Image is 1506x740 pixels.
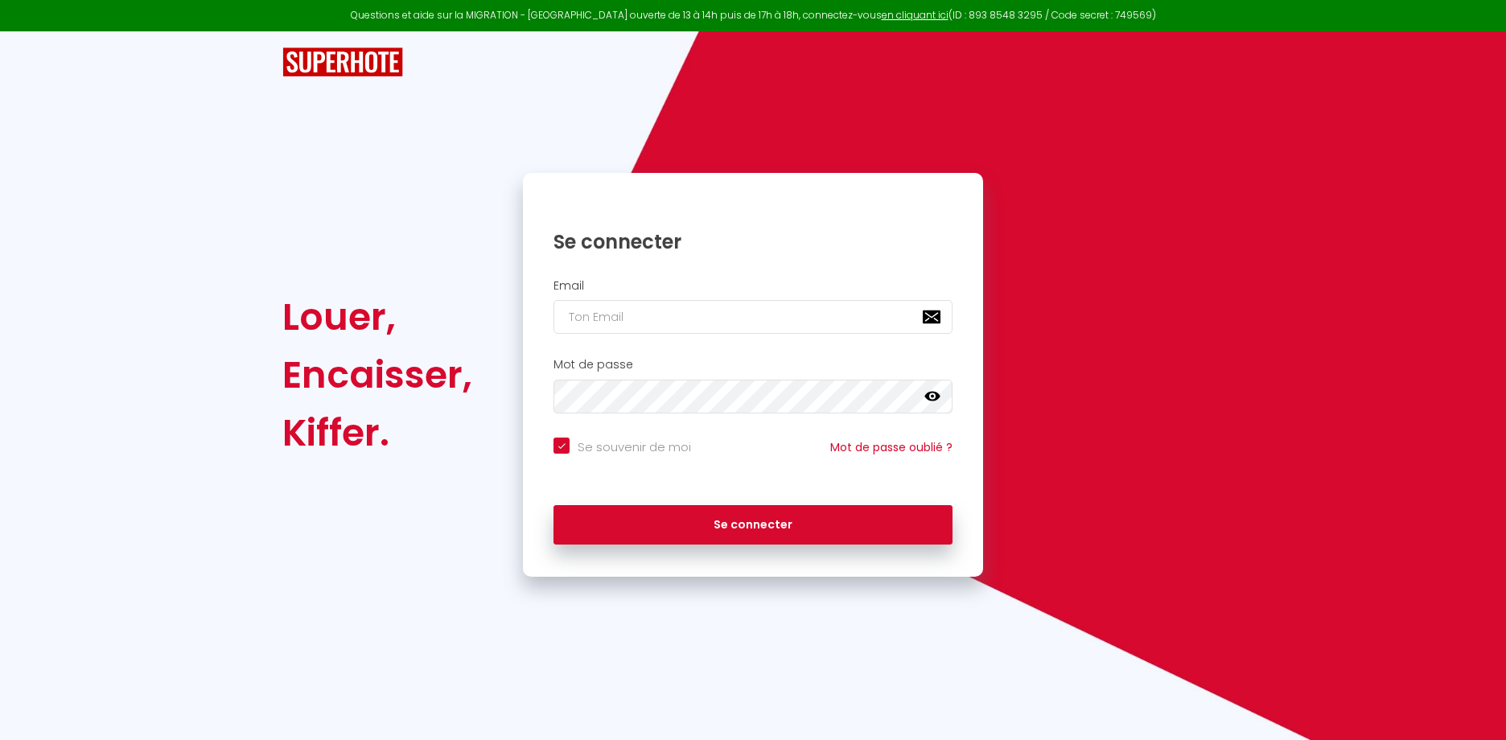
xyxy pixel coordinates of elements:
input: Ton Email [553,300,953,334]
h2: Mot de passe [553,358,953,372]
div: Kiffer. [282,404,472,462]
a: en cliquant ici [882,8,948,22]
a: Mot de passe oublié ? [830,439,953,455]
h1: Se connecter [553,229,953,254]
div: Louer, [282,288,472,346]
button: Se connecter [553,505,953,545]
h2: Email [553,279,953,293]
img: SuperHote logo [282,47,403,77]
div: Encaisser, [282,346,472,404]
